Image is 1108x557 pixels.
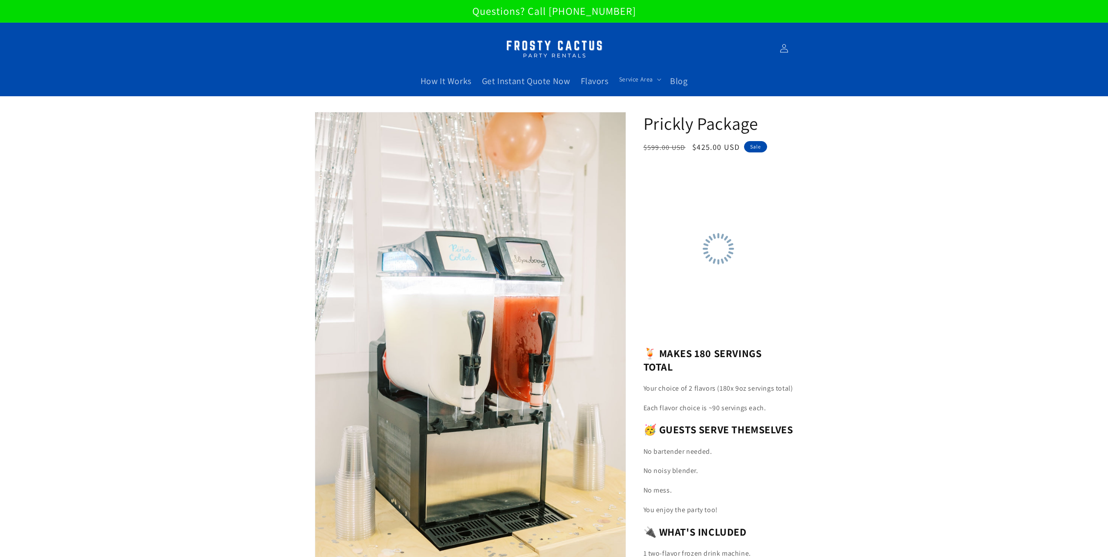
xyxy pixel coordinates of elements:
a: Flavors [576,70,614,92]
s: $599.00 USD [643,143,686,152]
span: Service Area [619,75,653,83]
span: You enjoy the party too! [643,505,718,514]
span: Get Instant Quote Now [482,75,570,87]
span: How It Works [421,75,471,87]
b: 🍹 MAKES 180 SERVINGS TOTAL [643,346,762,374]
a: How It Works [415,70,477,92]
summary: Service Area [614,70,665,88]
span: Sale [744,141,767,152]
span: No mess. [643,486,672,495]
a: Blog [665,70,693,92]
span: Flavors [581,75,609,87]
span: Your choice of 2 flavors (180x 9oz servings total) [643,384,793,393]
img: Margarita Machine Rental in Scottsdale, Phoenix, Tempe, Chandler, Gilbert, Mesa and Maricopa [500,35,609,62]
h1: Prickly Package [643,112,794,135]
b: 🔌 WHAT'S INCLUDED [643,525,747,539]
b: 🥳 GUESTS SERVE THEMSELVES [643,422,793,436]
span: Blog [670,75,687,87]
a: Get Instant Quote Now [477,70,576,92]
span: Each flavor choice is ~90 servings each. [643,403,766,412]
span: No noisy blender. [643,466,698,475]
span: $425.00 USD [692,142,740,152]
span: ​​No bartender needed. [643,447,712,456]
